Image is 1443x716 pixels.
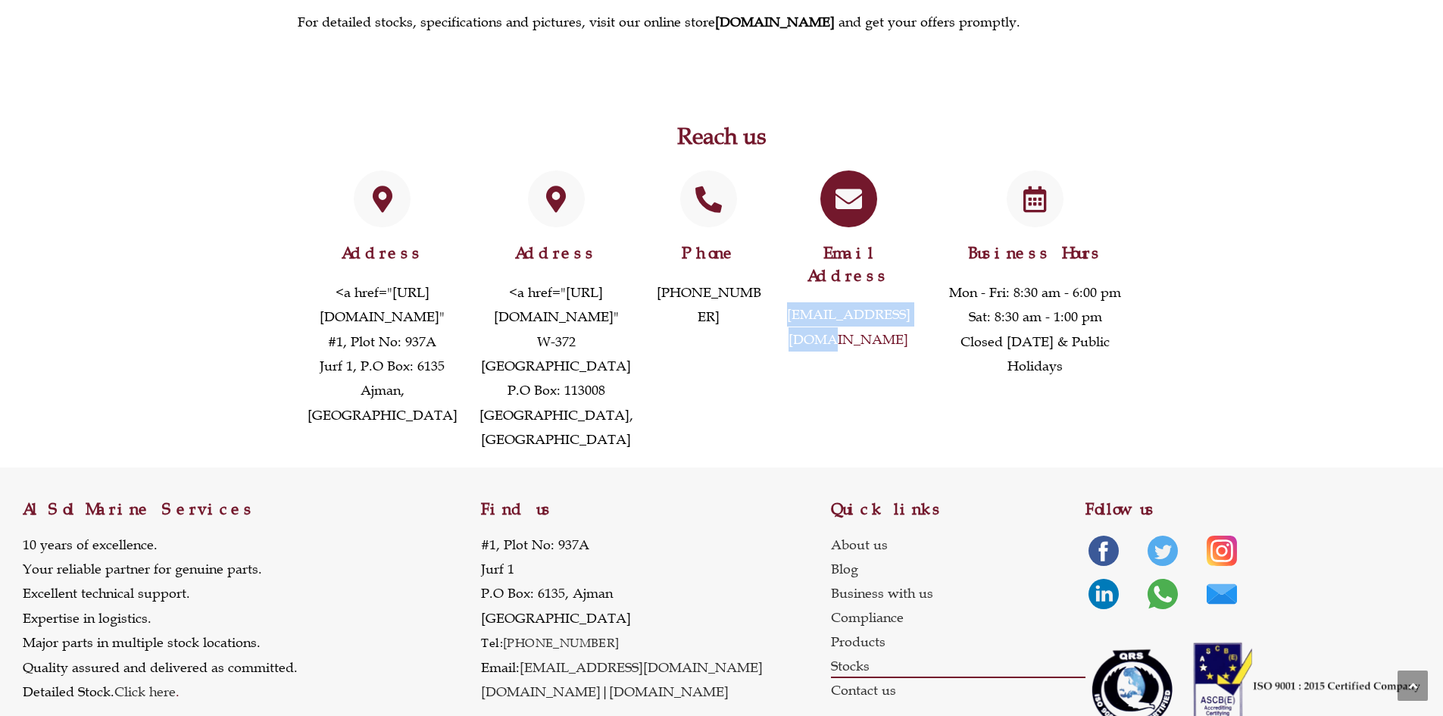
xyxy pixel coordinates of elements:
a: Contact us [831,678,1086,702]
a: Click here [114,683,176,700]
a: Phone [680,170,737,227]
h2: Quick links [831,502,1086,517]
p: For detailed stocks, specifications and pictures, visit our online store and get your offers prom... [298,10,1146,34]
a: [DOMAIN_NAME] [481,683,601,700]
a: [EMAIL_ADDRESS][DOMAIN_NAME] [520,659,763,676]
span: . [114,683,180,700]
a: Address [515,243,597,263]
a: Address [342,243,423,263]
a: Email Address [820,170,877,227]
a: About us [831,533,1086,557]
a: Address [528,170,585,227]
a: Compliance [831,605,1086,630]
a: Products [831,630,1086,654]
span: Business Hours [968,243,1103,263]
a: Email Address [807,243,889,285]
p: Mon - Fri: 8:30 am - 6:00 pm Sat: 8:30 am - 1:00 pm Closed [DATE] & Public Holidays [932,280,1138,379]
a: [PHONE_NUMBER] [657,284,761,325]
a: Address [354,170,411,227]
a: Scroll to the top of the page [1398,671,1428,701]
a: [PHONE_NUMBER] [503,635,620,650]
a: [DOMAIN_NAME] [715,14,835,30]
a: [EMAIL_ADDRESS][DOMAIN_NAME] [787,306,910,347]
a: Phone [682,243,736,263]
a: Stocks [831,654,1086,678]
p: <a href="[URL][DOMAIN_NAME]" W-372 [GEOGRAPHIC_DATA] P.O Box: 113008 [GEOGRAPHIC_DATA], [GEOGRAPH... [475,280,638,452]
p: <a href="[URL][DOMAIN_NAME]" #1, Plot No: 937A Jurf 1, P.O Box: 6135 Ajman, [GEOGRAPHIC_DATA] [305,280,460,427]
h2: Al Sol Marine Services [23,502,481,517]
a: Blog [831,557,1086,581]
h2: Reach us [298,125,1146,148]
a: [DOMAIN_NAME] [609,683,729,700]
p: #1, Plot No: 937A Jurf 1 P.O Box: 6135, Ajman [GEOGRAPHIC_DATA] Email: | [481,533,763,705]
span: Tel: [481,635,503,650]
h2: Follow us [1085,502,1420,517]
p: 10 years of excellence. Your reliable partner for genuine parts. Excellent technical support. Exp... [23,533,298,705]
a: Business with us [831,581,1086,605]
h2: Find us [481,502,830,517]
